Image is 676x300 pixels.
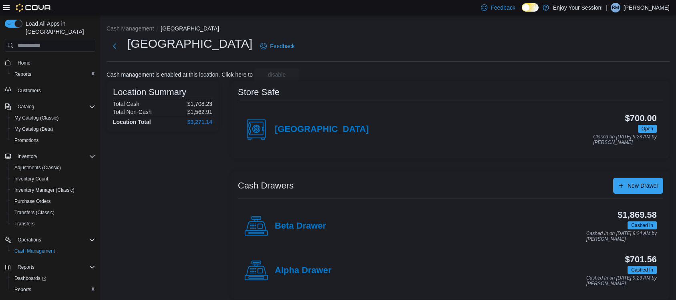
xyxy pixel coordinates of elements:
[491,4,515,12] span: Feedback
[113,87,186,97] h3: Location Summary
[18,237,41,243] span: Operations
[638,125,657,133] span: Open
[625,255,657,264] h3: $701.56
[8,112,99,124] button: My Catalog (Classic)
[11,246,95,256] span: Cash Management
[11,136,42,145] a: Promotions
[11,208,58,217] a: Transfers (Classic)
[14,58,34,68] a: Home
[11,174,95,184] span: Inventory Count
[631,222,653,229] span: Cashed In
[8,207,99,218] button: Transfers (Classic)
[8,196,99,207] button: Purchase Orders
[611,3,620,12] div: Bryan Muise
[14,57,95,67] span: Home
[14,221,34,227] span: Transfers
[268,71,286,79] span: disable
[11,163,95,172] span: Adjustments (Classic)
[11,69,95,79] span: Reports
[11,219,38,229] a: Transfers
[8,273,99,284] a: Dashboards
[11,136,95,145] span: Promotions
[257,38,298,54] a: Feedback
[2,85,99,96] button: Customers
[22,20,95,36] span: Load All Apps in [GEOGRAPHIC_DATA]
[107,24,670,34] nav: An example of EuiBreadcrumbs
[14,248,55,254] span: Cash Management
[8,69,99,80] button: Reports
[628,182,658,190] span: New Drawer
[631,266,653,274] span: Cashed In
[107,71,253,78] p: Cash management is enabled at this location. Click here to
[586,276,657,286] p: Cashed In on [DATE] 9:23 AM by [PERSON_NAME]
[11,197,54,206] a: Purchase Orders
[14,275,46,282] span: Dashboards
[14,126,53,132] span: My Catalog (Beta)
[14,86,44,95] a: Customers
[2,234,99,245] button: Operations
[14,235,95,245] span: Operations
[14,152,95,161] span: Inventory
[11,113,95,123] span: My Catalog (Classic)
[14,176,48,182] span: Inventory Count
[14,262,38,272] button: Reports
[113,109,152,115] h6: Total Non-Cash
[113,101,139,107] h6: Total Cash
[11,285,34,294] a: Reports
[11,124,56,134] a: My Catalog (Beta)
[8,173,99,184] button: Inventory Count
[161,25,219,32] button: [GEOGRAPHIC_DATA]
[18,153,37,160] span: Inventory
[14,286,31,293] span: Reports
[642,125,653,132] span: Open
[593,134,657,145] p: Closed on [DATE] 9:23 AM by [PERSON_NAME]
[553,3,603,12] p: Enjoy Your Session!
[11,246,58,256] a: Cash Management
[11,69,34,79] a: Reports
[14,262,95,272] span: Reports
[14,71,31,77] span: Reports
[270,42,294,50] span: Feedback
[14,235,44,245] button: Operations
[275,124,369,135] h4: [GEOGRAPHIC_DATA]
[18,103,34,110] span: Catalog
[618,210,657,220] h3: $1,869.58
[625,114,657,123] h3: $700.00
[14,152,40,161] button: Inventory
[2,57,99,68] button: Home
[187,101,212,107] p: $1,708.23
[127,36,252,52] h1: [GEOGRAPHIC_DATA]
[14,164,61,171] span: Adjustments (Classic)
[14,198,51,205] span: Purchase Orders
[8,218,99,229] button: Transfers
[107,25,154,32] button: Cash Management
[11,113,62,123] a: My Catalog (Classic)
[11,124,95,134] span: My Catalog (Beta)
[11,274,95,283] span: Dashboards
[11,163,64,172] a: Adjustments (Classic)
[187,109,212,115] p: $1,562.91
[18,264,34,270] span: Reports
[522,3,539,12] input: Dark Mode
[628,221,657,229] span: Cashed In
[11,197,95,206] span: Purchase Orders
[18,87,41,94] span: Customers
[2,101,99,112] button: Catalog
[113,119,151,125] h4: Location Total
[11,274,50,283] a: Dashboards
[107,38,123,54] button: Next
[8,284,99,295] button: Reports
[613,178,663,194] button: New Drawer
[238,87,280,97] h3: Store Safe
[8,135,99,146] button: Promotions
[8,245,99,257] button: Cash Management
[14,209,54,216] span: Transfers (Classic)
[238,181,294,191] h3: Cash Drawers
[14,137,39,144] span: Promotions
[612,3,619,12] span: BM
[11,185,95,195] span: Inventory Manager (Classic)
[8,124,99,135] button: My Catalog (Beta)
[11,185,78,195] a: Inventory Manager (Classic)
[18,60,30,66] span: Home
